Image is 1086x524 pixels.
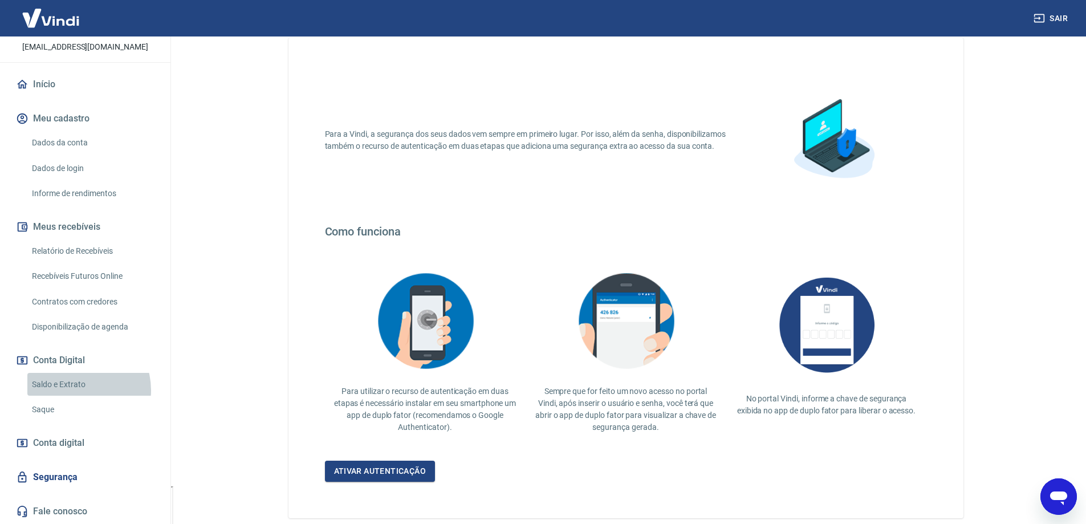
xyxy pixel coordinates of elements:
p: [PERSON_NAME] [39,25,131,36]
a: Segurança [14,465,157,490]
iframe: Botão para abrir a janela de mensagens [1040,478,1077,515]
a: Relatório de Recebíveis [27,239,157,263]
p: Para a Vindi, a segurança dos seus dados vem sempre em primeiro lugar. Por isso, além da senha, d... [325,128,740,152]
div: Palavras-chave [133,67,183,75]
a: Saldo e Extrato [27,373,157,396]
a: Informe de rendimentos [27,182,157,205]
img: AUbNX1O5CQAAAABJRU5ErkJggg== [770,266,884,384]
div: v 4.0.25 [32,18,56,27]
a: Dados da conta [27,131,157,155]
button: Conta Digital [14,348,157,373]
img: logo_orange.svg [18,18,27,27]
a: Dados de login [27,157,157,180]
span: Conta digital [33,435,84,451]
p: Para utilizar o recurso de autenticação em duas etapas é necessário instalar em seu smartphone um... [334,385,516,433]
a: Ativar autenticação [325,461,436,482]
p: No portal Vindi, informe a chave de segurança exibida no app de duplo fator para liberar o acesso. [735,393,918,417]
a: Saque [27,398,157,421]
button: Meu cadastro [14,106,157,131]
a: Recebíveis Futuros Online [27,265,157,288]
button: Sair [1031,8,1072,29]
a: Fale conosco [14,499,157,524]
img: Vindi [14,1,88,35]
a: Início [14,72,157,97]
img: explication-mfa2.908d58f25590a47144d3.png [368,266,482,376]
img: website_grey.svg [18,30,27,39]
p: Sempre que for feito um novo acesso no portal Vindi, após inserir o usuário e senha, você terá qu... [535,385,717,433]
img: explication-mfa3.c449ef126faf1c3e3bb9.png [569,266,683,376]
a: Conta digital [14,430,157,456]
p: [EMAIL_ADDRESS][DOMAIN_NAME] [22,41,148,53]
h4: Como funciona [325,225,927,238]
img: tab_domain_overview_orange.svg [47,66,56,75]
a: Disponibilização de agenda [27,315,157,339]
div: Domínio [60,67,87,75]
img: explication-mfa1.88a31355a892c34851cc.png [776,83,890,197]
a: Contratos com credores [27,290,157,314]
div: [PERSON_NAME]: [DOMAIN_NAME] [30,30,163,39]
button: Meus recebíveis [14,214,157,239]
img: tab_keywords_by_traffic_grey.svg [120,66,129,75]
